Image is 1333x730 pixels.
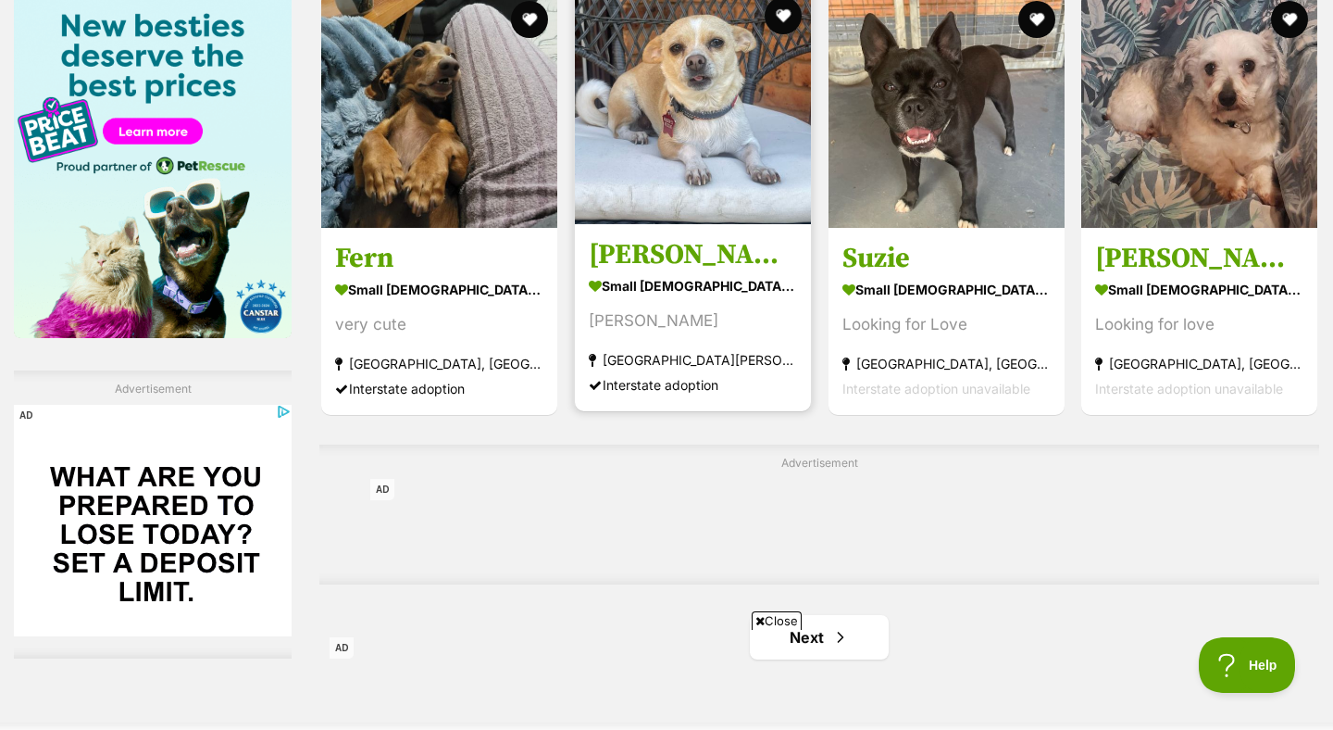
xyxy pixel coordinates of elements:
strong: small [DEMOGRAPHIC_DATA] Dog [1095,276,1303,303]
iframe: Advertisement [330,637,1003,721]
span: AD [330,637,354,659]
a: Next page [750,615,889,660]
strong: [GEOGRAPHIC_DATA][PERSON_NAME], [GEOGRAPHIC_DATA] [589,347,797,372]
strong: small [DEMOGRAPHIC_DATA] Dog [589,272,797,299]
strong: [GEOGRAPHIC_DATA], [GEOGRAPHIC_DATA] [1095,351,1303,376]
h3: [PERSON_NAME] [1095,241,1303,276]
span: Close [752,611,802,630]
div: very cute [335,312,543,337]
button: favourite [511,1,548,38]
a: Suzie small [DEMOGRAPHIC_DATA] Dog Looking for Love [GEOGRAPHIC_DATA], [GEOGRAPHIC_DATA] Intersta... [828,227,1065,415]
iframe: Help Scout Beacon - Open [1199,637,1296,693]
a: [PERSON_NAME] small [DEMOGRAPHIC_DATA] Dog Looking for love [GEOGRAPHIC_DATA], [GEOGRAPHIC_DATA] ... [1081,227,1317,415]
iframe: Advertisement [153,639,154,640]
div: Interstate adoption [335,376,543,401]
div: Interstate adoption [589,372,797,397]
a: Fern small [DEMOGRAPHIC_DATA] Dog very cute [GEOGRAPHIC_DATA], [GEOGRAPHIC_DATA] Interstate adoption [321,227,557,415]
strong: small [DEMOGRAPHIC_DATA] Dog [335,276,543,303]
button: favourite [1271,1,1308,38]
span: AD [370,479,394,500]
div: [PERSON_NAME] [589,308,797,334]
strong: small [DEMOGRAPHIC_DATA] Dog [842,276,1051,303]
div: Looking for Love [842,312,1051,337]
strong: [GEOGRAPHIC_DATA], [GEOGRAPHIC_DATA] [335,351,543,376]
div: Advertisement [14,371,292,659]
h3: Suzie [842,241,1051,276]
a: [PERSON_NAME] small [DEMOGRAPHIC_DATA] Dog [PERSON_NAME] [GEOGRAPHIC_DATA][PERSON_NAME], [GEOGRAP... [575,223,811,411]
h3: [PERSON_NAME] [589,237,797,272]
span: AD [14,405,38,426]
nav: Pagination [319,615,1319,660]
strong: [GEOGRAPHIC_DATA], [GEOGRAPHIC_DATA] [842,351,1051,376]
h3: Fern [335,241,543,276]
span: Interstate adoption unavailable [842,381,1030,396]
button: favourite [1017,1,1054,38]
div: Looking for love [1095,312,1303,337]
div: Advertisement [319,445,1319,585]
span: Interstate adoption unavailable [1095,381,1283,396]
